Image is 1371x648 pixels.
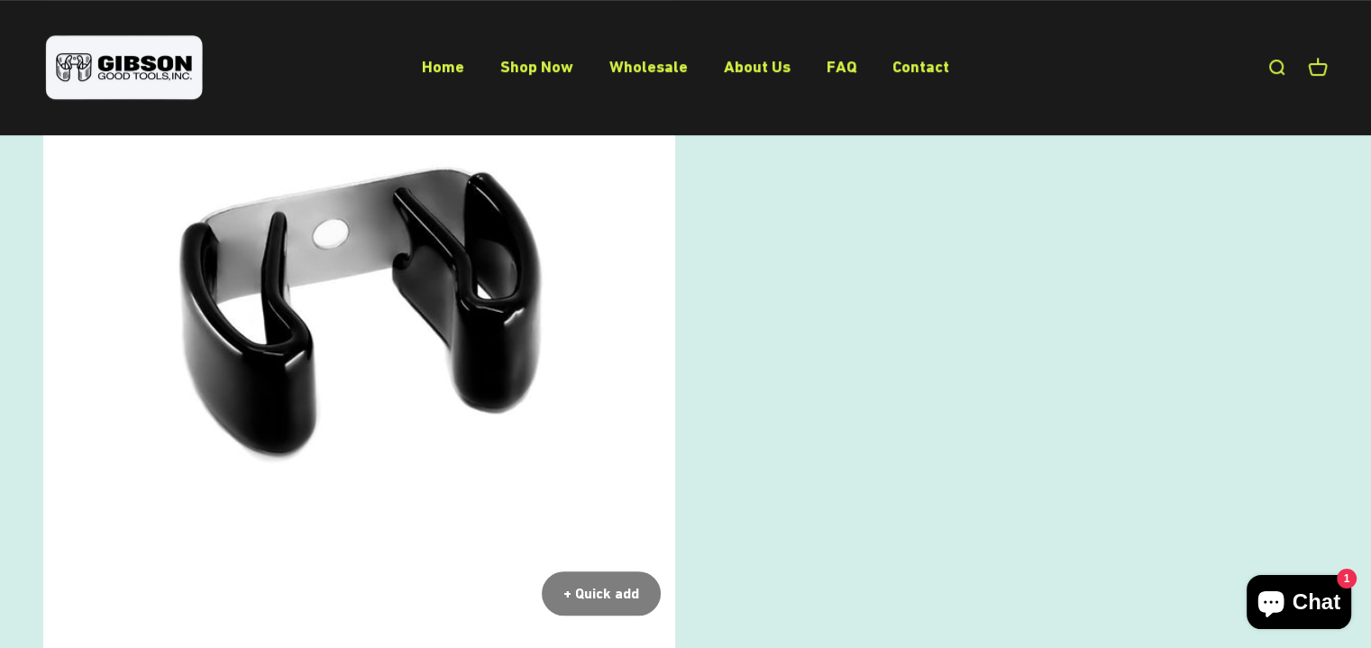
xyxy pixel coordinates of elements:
inbox-online-store-chat: Shopify online store chat [1241,575,1357,634]
a: Wholesale [609,57,688,76]
a: Shop Now [500,57,573,76]
button: + Quick add [542,571,661,616]
a: Home [422,57,464,76]
a: Contact [892,57,949,76]
a: FAQ [827,57,856,76]
a: About Us [724,57,791,76]
div: + Quick add [563,582,639,606]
